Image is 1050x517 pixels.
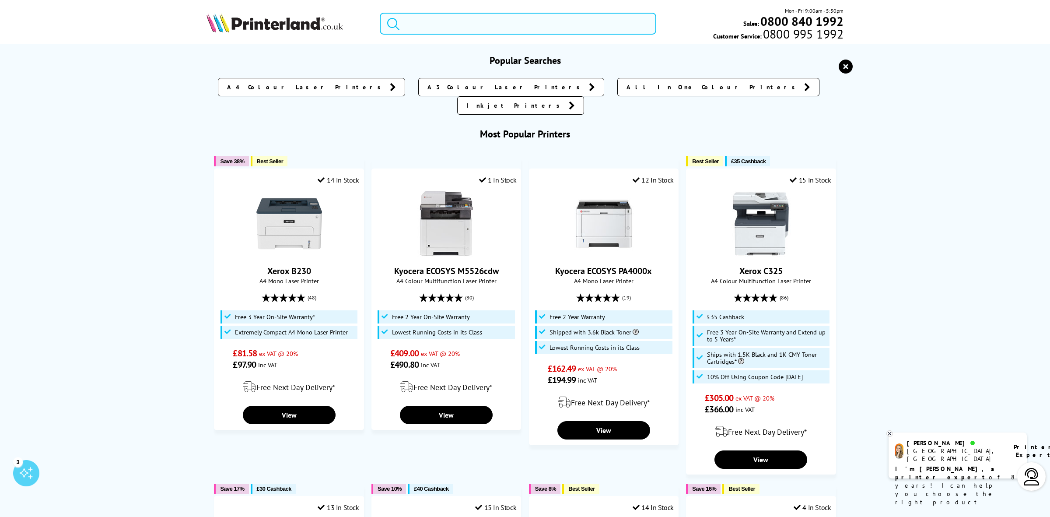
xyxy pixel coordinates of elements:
button: £35 Cashback [725,156,770,166]
img: amy-livechat.png [895,443,903,459]
span: inc VAT [578,376,597,384]
a: A4 Colour Laser Printers [218,78,405,96]
span: Save 10% [378,485,402,492]
button: Save 16% [686,484,721,494]
a: Xerox B230 [267,265,311,277]
a: View [400,406,493,424]
button: Best Seller [251,156,288,166]
span: Free 3 Year On-Site Warranty* [235,313,315,320]
span: 0800 995 1992 [762,30,843,38]
span: Save 38% [220,158,244,165]
span: £81.58 [233,348,257,359]
span: A4 Mono Laser Printer [219,277,359,285]
img: Xerox C325 [728,191,794,257]
span: ex VAT @ 20% [421,349,460,358]
div: modal_delivery [376,375,516,399]
span: (86) [780,289,788,306]
div: 1 In Stock [479,176,517,184]
span: (19) [622,289,631,306]
div: 14 In Stock [318,176,359,184]
a: Printerland Logo [206,13,369,34]
span: £305.00 [705,392,733,404]
img: user-headset-light.svg [1023,468,1040,485]
div: [GEOGRAPHIC_DATA], [GEOGRAPHIC_DATA] [907,447,1003,463]
span: £162.49 [548,363,576,374]
span: £30 Cashback [257,485,291,492]
span: inc VAT [735,405,755,414]
b: 0800 840 1992 [760,13,843,29]
span: £97.90 [233,359,256,370]
a: View [243,406,336,424]
span: Free 2 Year On-Site Warranty [392,313,470,320]
a: Inkjet Printers [457,96,584,115]
span: Extremely Compact A4 Mono Laser Printer [235,329,348,336]
span: Ships with 1.5K Black and 1K CMY Toner Cartridges* [707,351,828,365]
div: 14 In Stock [633,503,674,512]
button: Best Seller [722,484,759,494]
a: All In One Colour Printers [617,78,819,96]
a: Kyocera ECOSYS M5526cdw [394,265,499,277]
div: modal_delivery [691,419,831,444]
div: 3 [13,457,23,467]
span: (80) [465,289,474,306]
span: A4 Colour Multifunction Laser Printer [691,277,831,285]
span: Best Seller [692,158,719,165]
span: Inkjet Printers [466,101,564,110]
span: A4 Colour Multifunction Laser Printer [376,277,516,285]
span: Customer Service: [713,30,843,40]
span: inc VAT [421,361,440,369]
div: 15 In Stock [790,176,831,184]
h3: Popular Searches [206,54,843,67]
span: £35 Cashback [707,313,744,320]
span: All In One Colour Printers [626,83,800,91]
b: I'm [PERSON_NAME], a printer expert [895,465,997,481]
span: £35 Cashback [731,158,766,165]
span: Lowest Running Costs in its Class [549,344,640,351]
span: ex VAT @ 20% [735,394,774,402]
span: (48) [308,289,316,306]
button: Save 17% [214,484,248,494]
img: Kyocera ECOSYS PA4000x [571,191,637,257]
button: Save 38% [214,156,248,166]
span: Sales: [743,19,759,28]
span: Save 8% [535,485,556,492]
h3: Most Popular Printers [206,128,843,140]
a: Kyocera ECOSYS PA4000x [571,250,637,258]
img: Kyocera ECOSYS M5526cdw [413,191,479,257]
div: modal_delivery [534,390,674,415]
div: 12 In Stock [633,176,674,184]
span: £194.99 [548,374,576,386]
span: Save 16% [692,485,716,492]
a: Xerox C325 [739,265,783,277]
button: Best Seller [686,156,723,166]
div: modal_delivery [219,375,359,399]
span: Save 17% [220,485,244,492]
span: Best Seller [728,485,755,492]
span: Best Seller [257,158,283,165]
div: 15 In Stock [475,503,516,512]
span: A3 Colour Laser Printers [427,83,584,91]
span: Free 3 Year On-Site Warranty and Extend up to 5 Years* [707,329,828,343]
a: Xerox B230 [256,250,322,258]
button: Save 8% [529,484,560,494]
a: Kyocera ECOSYS PA4000x [555,265,652,277]
span: £40 Cashback [414,485,448,492]
span: Mon - Fri 9:00am - 5:30pm [785,7,843,15]
span: ex VAT @ 20% [259,349,298,358]
div: 4 In Stock [794,503,831,512]
span: £409.00 [390,348,419,359]
span: Best Seller [568,485,595,492]
img: Xerox B230 [256,191,322,257]
a: View [557,421,650,440]
p: of 8 years! I can help you choose the right product [895,465,1020,506]
a: Xerox C325 [728,250,794,258]
span: £366.00 [705,404,733,415]
a: 0800 840 1992 [759,17,843,25]
a: View [714,450,807,469]
span: A4 Mono Laser Printer [534,277,674,285]
div: [PERSON_NAME] [907,439,1003,447]
button: £40 Cashback [408,484,453,494]
a: Kyocera ECOSYS M5526cdw [413,250,479,258]
img: Printerland Logo [206,13,343,32]
span: ex VAT @ 20% [578,365,617,373]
